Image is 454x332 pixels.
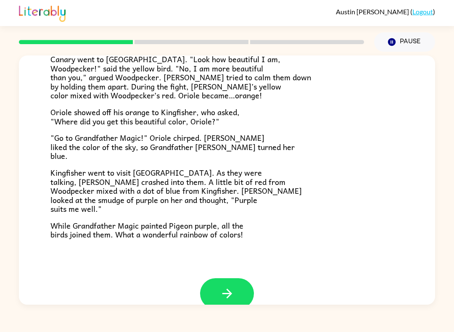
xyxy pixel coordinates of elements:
[374,32,435,52] button: Pause
[50,219,243,241] span: While Grandfather Magic painted Pigeon purple, all the birds joined them. What a wonderful rainbo...
[50,53,311,101] span: Canary went to [GEOGRAPHIC_DATA]. "Look how beautiful I am, Woodpecker!" said the yellow bird. "N...
[50,106,240,127] span: Oriole showed off his orange to Kingfisher, who asked, "Where did you get this beautiful color, O...
[412,8,433,16] a: Logout
[336,8,410,16] span: Austin [PERSON_NAME]
[336,8,435,16] div: ( )
[50,132,295,162] span: "Go to Grandfather Magic!" Oriole chirped. [PERSON_NAME] liked the color of the sky, so Grandfath...
[19,3,66,22] img: Literably
[50,166,302,215] span: Kingfisher went to visit [GEOGRAPHIC_DATA]. As they were talking, [PERSON_NAME] crashed into them...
